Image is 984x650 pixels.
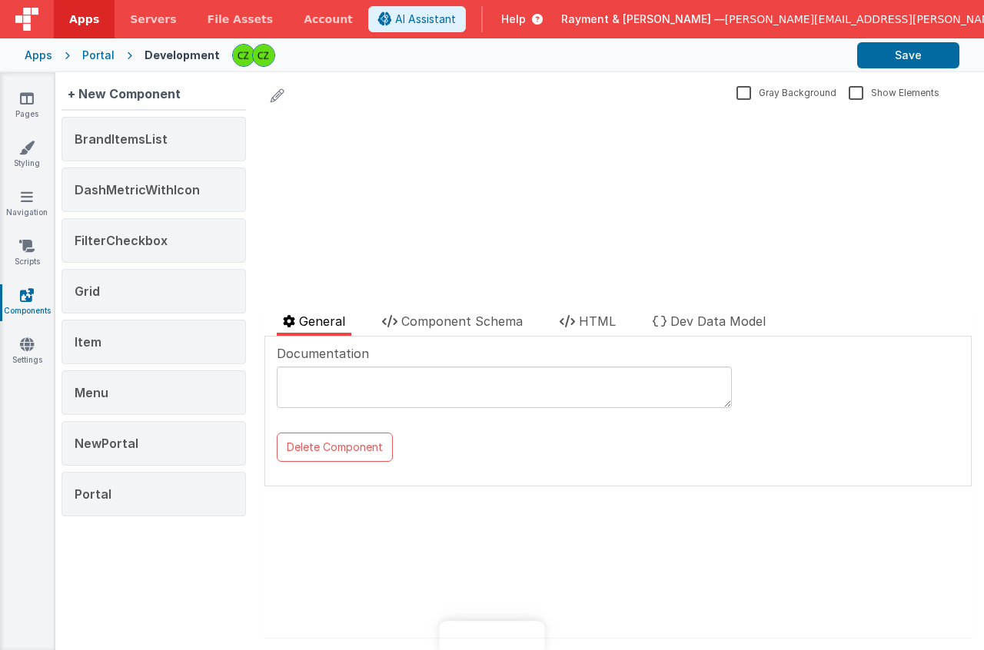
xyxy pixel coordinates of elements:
label: Show Elements [849,85,939,99]
div: Apps [25,48,52,63]
span: HTML [579,313,616,329]
span: Portal [75,486,111,502]
span: Help [501,12,526,27]
span: Servers [130,12,176,27]
img: b4a104e37d07c2bfba7c0e0e4a273d04 [233,45,254,66]
span: Apps [69,12,99,27]
span: General [299,313,345,329]
span: Item [75,334,101,350]
span: Dev Data Model [670,313,766,329]
label: Gray Background [736,85,836,99]
span: DashMetricWithIcon [75,182,200,197]
span: Component Schema [401,313,523,329]
span: Menu [75,385,108,400]
span: FilterCheckbox [75,233,168,248]
span: Documentation [277,344,369,363]
button: Save [857,42,959,68]
span: BrandItemsList [75,131,168,147]
div: Portal [82,48,115,63]
div: + New Component [61,78,187,109]
img: b4a104e37d07c2bfba7c0e0e4a273d04 [253,45,274,66]
span: NewPortal [75,436,138,451]
div: Development [145,48,220,63]
span: AI Assistant [395,12,456,27]
button: Delete Component [277,433,393,462]
span: File Assets [208,12,274,27]
span: Rayment & [PERSON_NAME] — [561,12,725,27]
span: Grid [75,284,100,299]
button: AI Assistant [368,6,466,32]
